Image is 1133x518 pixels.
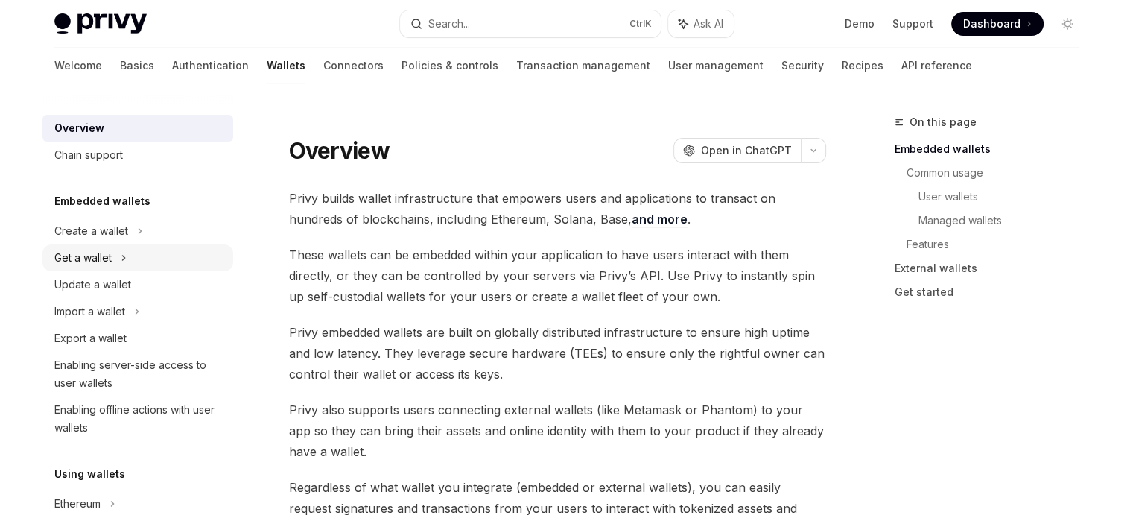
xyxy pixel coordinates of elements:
h5: Embedded wallets [54,192,150,210]
button: Ask AI [668,10,734,37]
div: Overview [54,119,104,137]
a: Export a wallet [42,325,233,352]
a: Embedded wallets [895,137,1091,161]
a: Wallets [267,48,305,83]
div: Enabling server-side access to user wallets [54,356,224,392]
a: Connectors [323,48,384,83]
a: and more [632,212,688,227]
a: API reference [901,48,972,83]
button: Toggle dark mode [1056,12,1079,36]
a: Transaction management [516,48,650,83]
a: Support [892,16,933,31]
span: Privy also supports users connecting external wallets (like Metamask or Phantom) to your app so t... [289,399,826,462]
a: Enabling offline actions with user wallets [42,397,233,441]
a: Features [907,233,1091,256]
div: Export a wallet [54,329,127,347]
div: Ethereum [54,495,101,513]
h5: Using wallets [54,465,125,483]
a: Enabling server-side access to user wallets [42,352,233,397]
span: Ctrl K [629,18,652,30]
div: Enabling offline actions with user wallets [54,401,224,437]
div: Update a wallet [54,276,131,294]
button: Open in ChatGPT [673,138,801,163]
div: Chain support [54,146,123,164]
a: Get started [895,280,1091,304]
a: External wallets [895,256,1091,280]
span: Privy builds wallet infrastructure that empowers users and applications to transact on hundreds o... [289,188,826,230]
a: User management [668,48,764,83]
div: Get a wallet [54,249,112,267]
h1: Overview [289,137,390,164]
span: Dashboard [963,16,1021,31]
a: Chain support [42,142,233,168]
a: Update a wallet [42,271,233,298]
span: On this page [910,113,977,131]
a: Dashboard [951,12,1044,36]
div: Search... [428,15,470,33]
a: Recipes [842,48,883,83]
a: Common usage [907,161,1091,185]
a: Security [781,48,824,83]
a: Managed wallets [918,209,1091,233]
a: Welcome [54,48,102,83]
div: Create a wallet [54,222,128,240]
a: Basics [120,48,154,83]
a: User wallets [918,185,1091,209]
a: Authentication [172,48,249,83]
button: Search...CtrlK [400,10,661,37]
span: Privy embedded wallets are built on globally distributed infrastructure to ensure high uptime and... [289,322,826,385]
img: light logo [54,13,147,34]
span: Open in ChatGPT [701,143,792,158]
div: Import a wallet [54,303,125,320]
span: Ask AI [694,16,723,31]
a: Demo [845,16,875,31]
span: These wallets can be embedded within your application to have users interact with them directly, ... [289,244,826,307]
a: Policies & controls [402,48,498,83]
a: Overview [42,115,233,142]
